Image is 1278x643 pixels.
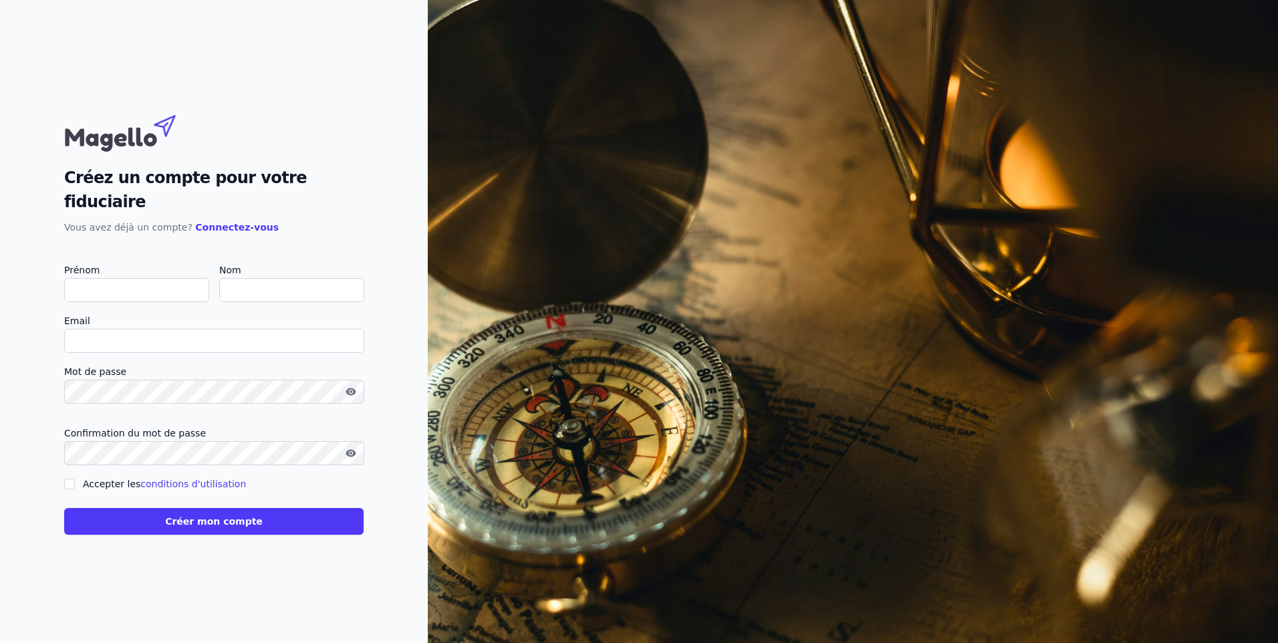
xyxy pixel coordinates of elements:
label: Accepter les [83,479,246,489]
label: Nom [219,262,364,278]
a: Connectez-vous [195,222,279,233]
p: Vous avez déjà un compte? [64,219,364,235]
a: conditions d'utilisation [140,479,246,489]
label: Confirmation du mot de passe [64,425,364,441]
img: Magello [64,108,205,155]
button: Créer mon compte [64,508,364,535]
label: Prénom [64,262,209,278]
h2: Créez un compte pour votre fiduciaire [64,166,364,214]
label: Mot de passe [64,364,364,380]
label: Email [64,313,364,329]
